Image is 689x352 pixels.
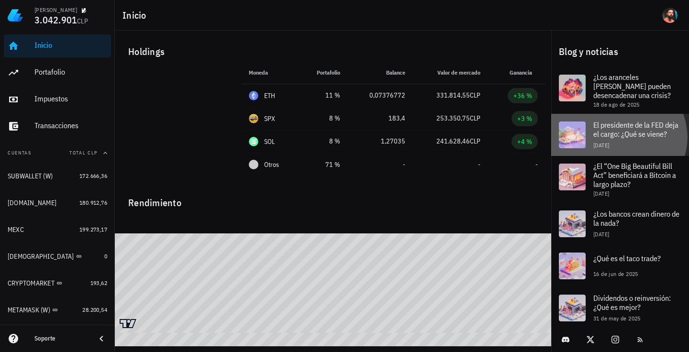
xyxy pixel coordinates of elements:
span: 16 de jun de 2025 [593,270,638,277]
a: Transacciones [4,115,111,138]
a: [DEMOGRAPHIC_DATA] 0 [4,245,111,268]
span: 253.350,75 [436,114,470,122]
span: [DATE] [593,190,609,197]
span: 172.666,36 [79,172,107,179]
div: 71 % [306,160,340,170]
span: 241.628,46 [436,137,470,145]
div: [DEMOGRAPHIC_DATA] [8,253,74,261]
div: Soporte [34,335,88,342]
div: Transacciones [34,121,107,130]
th: Balance [348,61,413,84]
div: METAMASK (W) [8,306,50,314]
div: 183,4 [356,113,405,123]
span: [DATE] [593,142,609,149]
a: ¿Los aranceles [PERSON_NAME] pueden desencadenar una crisis? 18 de ago de 2025 [551,67,689,114]
span: 28.200,54 [82,306,107,313]
div: ETH-icon [249,91,258,100]
h1: Inicio [122,8,150,23]
span: CLP [470,114,480,122]
a: [DOMAIN_NAME] 180.912,76 [4,191,111,214]
a: Charting by TradingView [120,319,136,328]
a: Dividendos o reinversión: ¿Qué es mejor? 31 de may de 2025 [551,287,689,329]
button: CuentasTotal CLP [4,142,111,165]
div: 8 % [306,136,340,146]
span: - [403,160,405,169]
span: CLP [77,17,88,25]
div: MEXC [8,226,24,234]
th: Moneda [241,61,299,84]
a: MEXC 199.273,17 [4,218,111,241]
span: Ganancia [510,69,538,76]
span: [DATE] [593,231,609,238]
a: SUBWALLET (W) 172.666,36 [4,165,111,187]
span: - [478,160,480,169]
th: Valor de mercado [413,61,488,84]
span: 331.814,55 [436,91,470,99]
div: +36 % [513,91,532,100]
a: ¿Los bancos crean dinero de la nada? [DATE] [551,203,689,245]
div: ETH [264,91,276,100]
div: avatar [662,8,678,23]
span: 180.912,76 [79,199,107,206]
a: Impuestos [4,88,111,111]
span: - [535,160,538,169]
div: 8 % [306,113,340,123]
span: CLP [470,91,480,99]
div: [DOMAIN_NAME] [8,199,56,207]
div: +3 % [517,114,532,123]
div: SPX [264,114,276,123]
span: ¿Qué es el taco trade? [593,253,661,263]
a: ¿El “One Big Beautiful Bill Act” beneficiará a Bitcoin a largo plazo? [DATE] [551,156,689,203]
span: 0 [104,253,107,260]
div: SUBWALLET (W) [8,172,53,180]
div: Inicio [34,41,107,50]
span: 199.273,17 [79,226,107,233]
div: Impuestos [34,94,107,103]
div: SOL-icon [249,137,258,146]
div: Rendimiento [121,187,545,210]
span: Otros [264,160,279,170]
div: Blog y noticias [551,36,689,67]
div: 11 % [306,90,340,100]
a: METAMASK (W) 28.200,54 [4,298,111,321]
div: 0,07376772 [356,90,405,100]
div: Holdings [121,36,545,67]
div: SOL [264,137,275,146]
a: Inicio [4,34,111,57]
span: Dividendos o reinversión: ¿Qué es mejor? [593,293,671,312]
span: CLP [470,137,480,145]
span: Total CLP [69,150,98,156]
div: Portafolio [34,67,107,77]
th: Portafolio [299,61,348,84]
span: 31 de may de 2025 [593,315,641,322]
span: 193,62 [90,279,107,286]
div: +4 % [517,137,532,146]
div: 1,27035 [356,136,405,146]
span: 3.042.901 [34,13,77,26]
img: LedgiFi [8,8,23,23]
span: 18 de ago de 2025 [593,101,640,108]
a: Portafolio [4,61,111,84]
span: El presidente de la FED deja el cargo: ¿Qué se viene? [593,120,678,139]
a: El presidente de la FED deja el cargo: ¿Qué se viene? [DATE] [551,114,689,156]
div: [PERSON_NAME] [34,6,77,14]
div: SPX-icon [249,114,258,123]
a: CRYPTOMARKET 193,62 [4,272,111,295]
span: ¿El “One Big Beautiful Bill Act” beneficiará a Bitcoin a largo plazo? [593,161,676,189]
a: ¿Qué es el taco trade? 16 de jun de 2025 [551,245,689,287]
span: ¿Los bancos crean dinero de la nada? [593,209,679,228]
div: CRYPTOMARKET [8,279,55,287]
span: ¿Los aranceles [PERSON_NAME] pueden desencadenar una crisis? [593,72,671,100]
